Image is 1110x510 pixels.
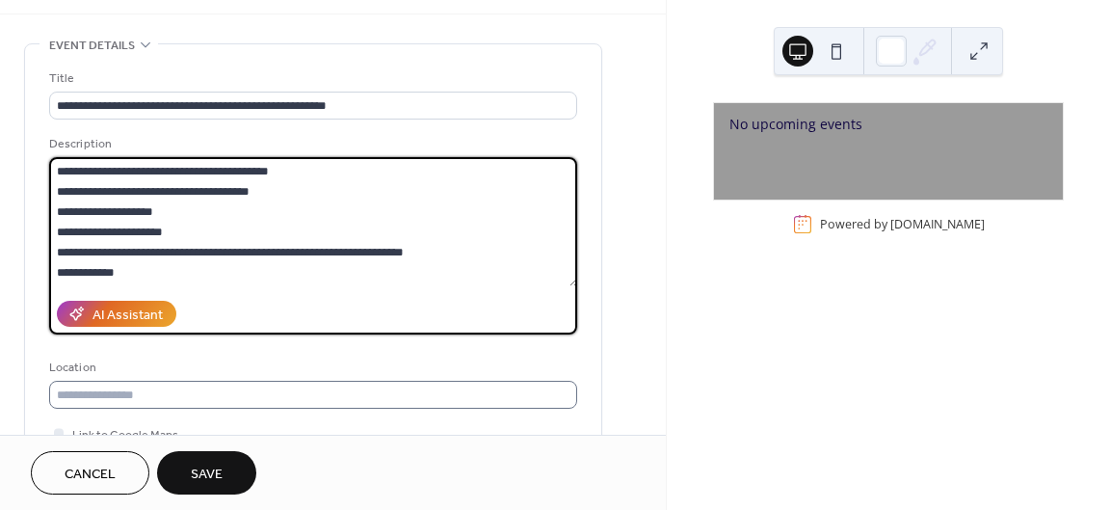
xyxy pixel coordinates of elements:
[49,36,135,56] span: Event details
[49,134,573,154] div: Description
[65,465,116,485] span: Cancel
[31,451,149,495] button: Cancel
[49,68,573,89] div: Title
[57,301,176,327] button: AI Assistant
[49,358,573,378] div: Location
[92,306,163,326] div: AI Assistant
[72,425,178,445] span: Link to Google Maps
[729,115,1047,133] div: No upcoming events
[820,216,985,232] div: Powered by
[890,216,985,232] a: [DOMAIN_NAME]
[157,451,256,495] button: Save
[191,465,223,485] span: Save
